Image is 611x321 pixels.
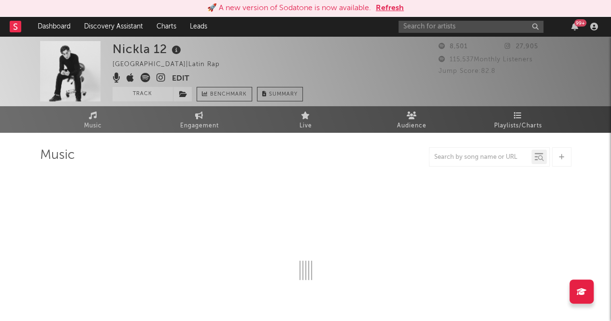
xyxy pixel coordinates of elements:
[465,106,571,133] a: Playlists/Charts
[210,89,247,100] span: Benchmark
[439,43,468,50] span: 8,501
[146,106,253,133] a: Engagement
[299,120,312,132] span: Live
[571,23,578,30] button: 99+
[253,106,359,133] a: Live
[84,120,102,132] span: Music
[172,73,189,85] button: Edit
[505,43,538,50] span: 27,905
[574,19,586,27] div: 99 +
[494,120,542,132] span: Playlists/Charts
[397,120,426,132] span: Audience
[31,17,77,36] a: Dashboard
[376,2,404,14] button: Refresh
[197,87,252,101] a: Benchmark
[207,2,371,14] div: 🚀 A new version of Sodatone is now available.
[269,92,298,97] span: Summary
[359,106,465,133] a: Audience
[180,120,219,132] span: Engagement
[113,87,173,101] button: Track
[439,56,533,63] span: 115,537 Monthly Listeners
[257,87,303,101] button: Summary
[398,21,543,33] input: Search for artists
[429,154,531,161] input: Search by song name or URL
[183,17,214,36] a: Leads
[113,59,231,70] div: [GEOGRAPHIC_DATA] | Latin Rap
[439,68,496,74] span: Jump Score: 82.8
[113,41,184,57] div: Nickla 12
[150,17,183,36] a: Charts
[40,106,146,133] a: Music
[77,17,150,36] a: Discovery Assistant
